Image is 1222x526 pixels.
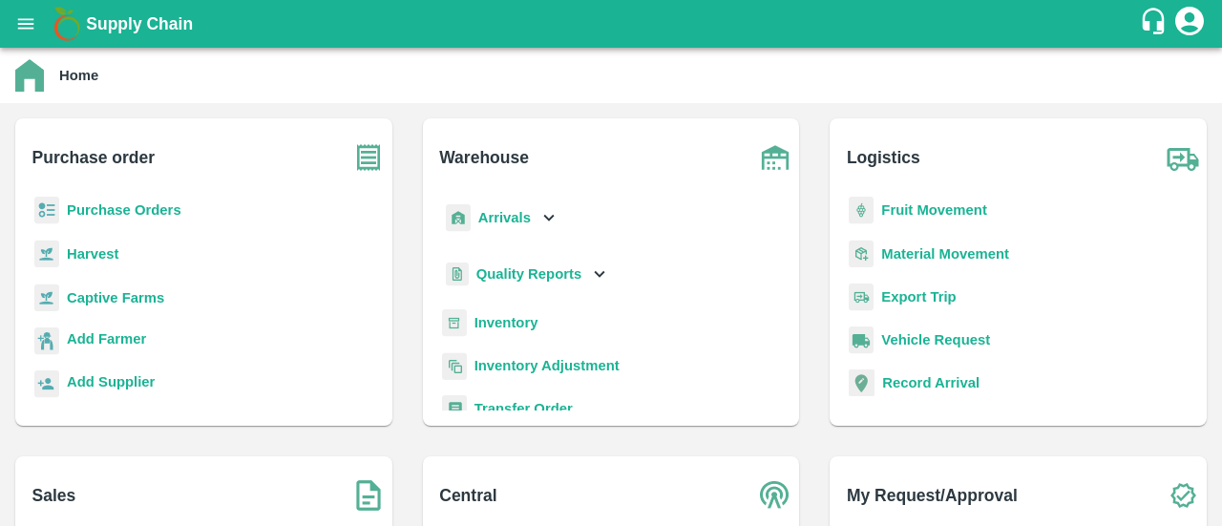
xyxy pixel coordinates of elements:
a: Vehicle Request [881,332,990,347]
button: open drawer [4,2,48,46]
img: logo [48,5,86,43]
b: Warehouse [439,144,529,171]
img: whTransfer [442,395,467,423]
img: vehicle [849,326,874,354]
b: Logistics [847,144,920,171]
img: whInventory [442,309,467,337]
a: Purchase Orders [67,202,181,218]
b: Arrivals [478,210,531,225]
a: Add Supplier [67,371,155,397]
div: account of current user [1172,4,1207,44]
b: Purchase order [32,144,155,171]
b: Home [59,68,98,83]
img: home [15,59,44,92]
img: whArrival [446,204,471,232]
img: qualityReport [446,263,469,286]
img: inventory [442,352,467,380]
img: supplier [34,370,59,398]
a: Material Movement [881,246,1009,262]
img: warehouse [751,134,799,181]
div: Arrivals [442,197,560,240]
b: Sales [32,482,76,509]
a: Record Arrival [882,375,980,390]
img: delivery [849,284,874,311]
a: Inventory Adjustment [474,358,620,373]
b: Supply Chain [86,14,193,33]
b: Add Supplier [67,374,155,389]
img: farmer [34,327,59,355]
img: check [1159,472,1207,519]
img: soSales [345,472,392,519]
a: Captive Farms [67,290,164,305]
img: recordArrival [849,369,874,396]
a: Transfer Order [474,401,573,416]
img: reciept [34,197,59,224]
img: central [751,472,799,519]
div: customer-support [1139,7,1172,41]
b: Quality Reports [476,266,582,282]
b: Central [439,482,496,509]
a: Harvest [67,246,118,262]
img: harvest [34,240,59,268]
b: My Request/Approval [847,482,1018,509]
img: purchase [345,134,392,181]
a: Add Farmer [67,328,146,354]
b: Add Farmer [67,331,146,347]
a: Supply Chain [86,11,1139,37]
img: material [849,240,874,268]
img: harvest [34,284,59,312]
a: Inventory [474,315,538,330]
img: fruit [849,197,874,224]
a: Fruit Movement [881,202,987,218]
a: Export Trip [881,289,956,305]
img: truck [1159,134,1207,181]
div: Quality Reports [442,255,611,294]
